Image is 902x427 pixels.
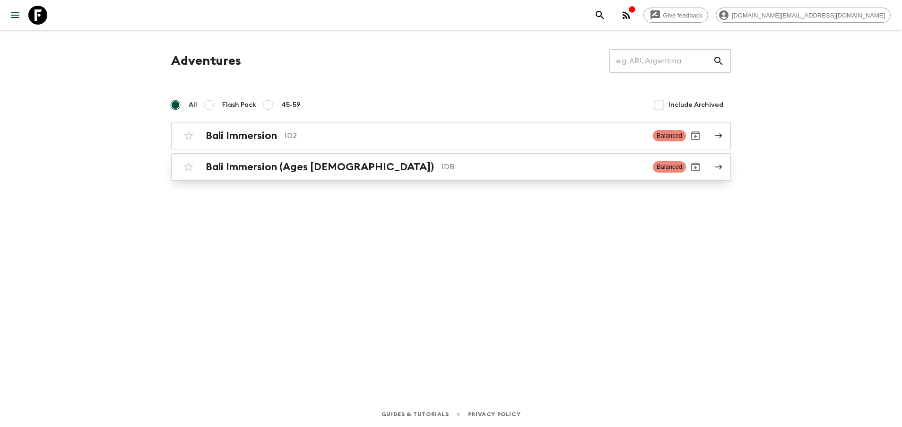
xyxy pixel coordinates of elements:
h2: Bali Immersion (Ages [DEMOGRAPHIC_DATA]) [206,161,434,173]
span: 45-59 [281,100,301,110]
button: Archive [686,126,705,145]
a: Bali ImmersionID2BalancedArchive [171,122,731,149]
input: e.g. AR1, Argentina [609,48,713,74]
span: [DOMAIN_NAME][EMAIL_ADDRESS][DOMAIN_NAME] [727,12,890,19]
h1: Adventures [171,52,241,70]
button: Archive [686,157,705,176]
a: Guides & Tutorials [382,409,449,419]
span: Give feedback [658,12,708,19]
span: Flash Pack [222,100,256,110]
a: Give feedback [643,8,708,23]
span: Include Archived [668,100,723,110]
a: Privacy Policy [468,409,520,419]
p: IDB [442,161,645,173]
p: ID2 [285,130,645,141]
h2: Bali Immersion [206,130,277,142]
span: Balanced [653,130,686,141]
a: Bali Immersion (Ages [DEMOGRAPHIC_DATA])IDBBalancedArchive [171,153,731,181]
span: All [189,100,197,110]
button: menu [6,6,25,25]
div: [DOMAIN_NAME][EMAIL_ADDRESS][DOMAIN_NAME] [716,8,891,23]
button: search adventures [590,6,609,25]
span: Balanced [653,161,686,173]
